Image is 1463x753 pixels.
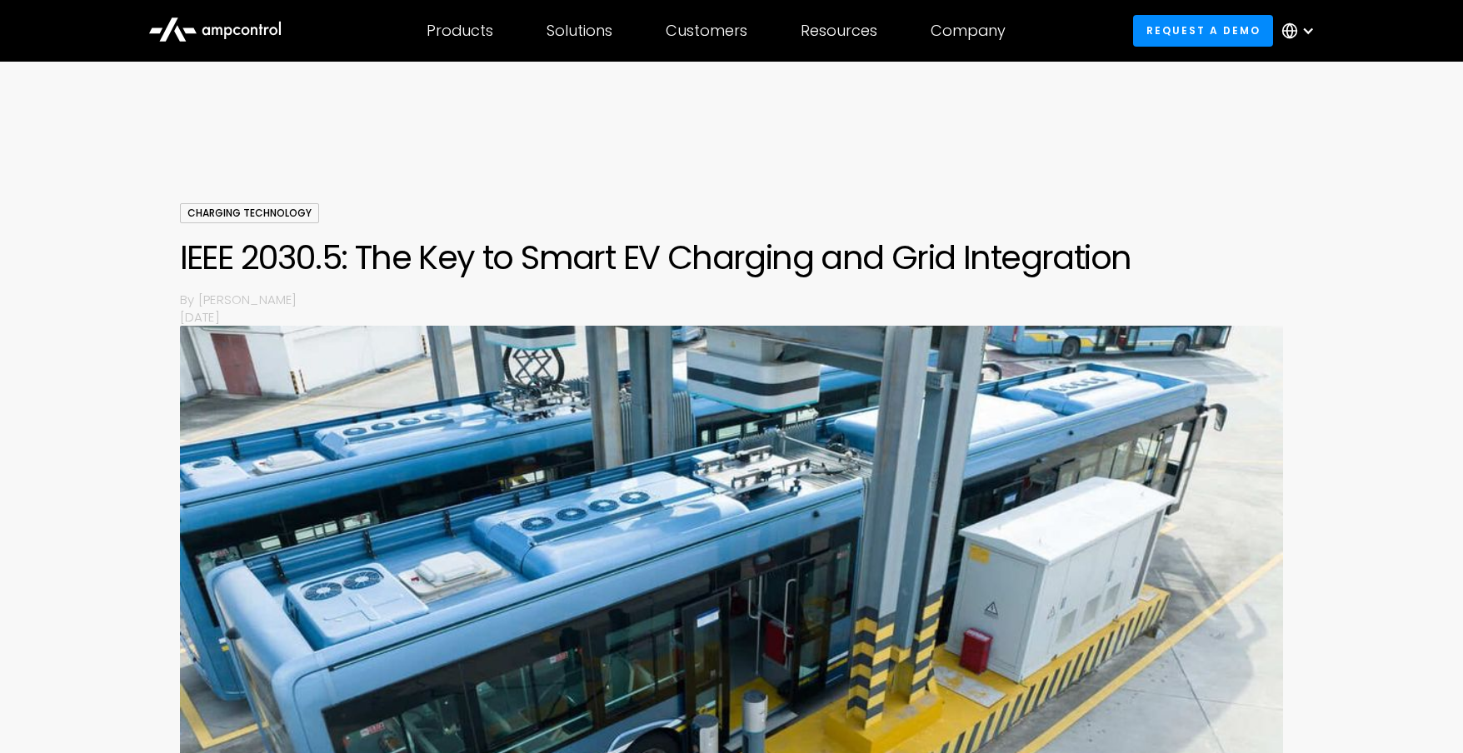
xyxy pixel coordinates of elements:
p: By [180,291,198,308]
div: Customers [666,22,747,40]
h1: IEEE 2030.5: The Key to Smart EV Charging and Grid Integration [180,237,1284,277]
div: Products [427,22,493,40]
div: Company [931,22,1006,40]
div: Resources [801,22,877,40]
p: [PERSON_NAME] [198,291,1283,308]
div: Solutions [547,22,612,40]
div: Charging Technology [180,203,319,223]
p: [DATE] [180,308,1284,326]
a: Request a demo [1133,15,1273,46]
